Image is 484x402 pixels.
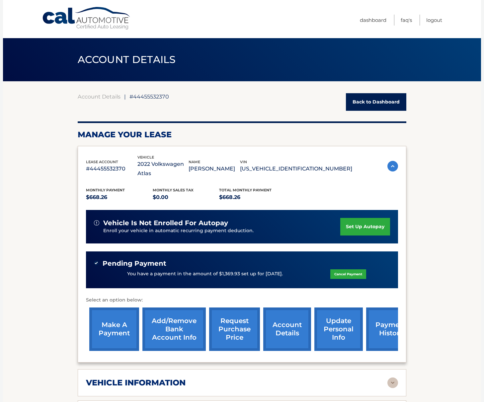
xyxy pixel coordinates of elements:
[219,193,286,202] p: $668.26
[401,15,412,26] a: FAQ's
[103,259,166,268] span: Pending Payment
[86,296,398,304] p: Select an option below:
[86,160,118,164] span: lease account
[189,164,240,173] p: [PERSON_NAME]
[137,160,189,178] p: 2022 Volkswagen Atlas
[124,93,126,100] span: |
[314,307,363,351] a: update personal info
[94,261,99,265] img: check-green.svg
[86,193,153,202] p: $668.26
[153,188,194,192] span: Monthly sales Tax
[360,15,386,26] a: Dashboard
[42,7,131,30] a: Cal Automotive
[129,93,169,100] span: #44455532370
[263,307,311,351] a: account details
[153,193,219,202] p: $0.00
[86,164,137,173] p: #44455532370
[387,377,398,388] img: accordion-rest.svg
[78,53,176,66] span: ACCOUNT DETAILS
[366,307,416,351] a: payment history
[387,161,398,171] img: accordion-active.svg
[137,155,154,160] span: vehicle
[426,15,442,26] a: Logout
[78,130,406,140] h2: Manage Your Lease
[86,188,125,192] span: Monthly Payment
[340,218,390,235] a: set up autopay
[142,307,206,351] a: Add/Remove bank account info
[189,160,200,164] span: name
[103,219,228,227] span: vehicle is not enrolled for autopay
[89,307,139,351] a: make a payment
[78,93,121,100] a: Account Details
[127,270,283,278] p: You have a payment in the amount of $1,369.93 set up for [DATE].
[219,188,272,192] span: Total Monthly Payment
[240,164,352,173] p: [US_VEHICLE_IDENTIFICATION_NUMBER]
[330,269,366,279] a: Cancel Payment
[103,227,340,234] p: Enroll your vehicle in automatic recurring payment deduction.
[94,220,99,226] img: alert-white.svg
[209,307,260,351] a: request purchase price
[86,378,186,388] h2: vehicle information
[240,160,247,164] span: vin
[346,93,406,111] a: Back to Dashboard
